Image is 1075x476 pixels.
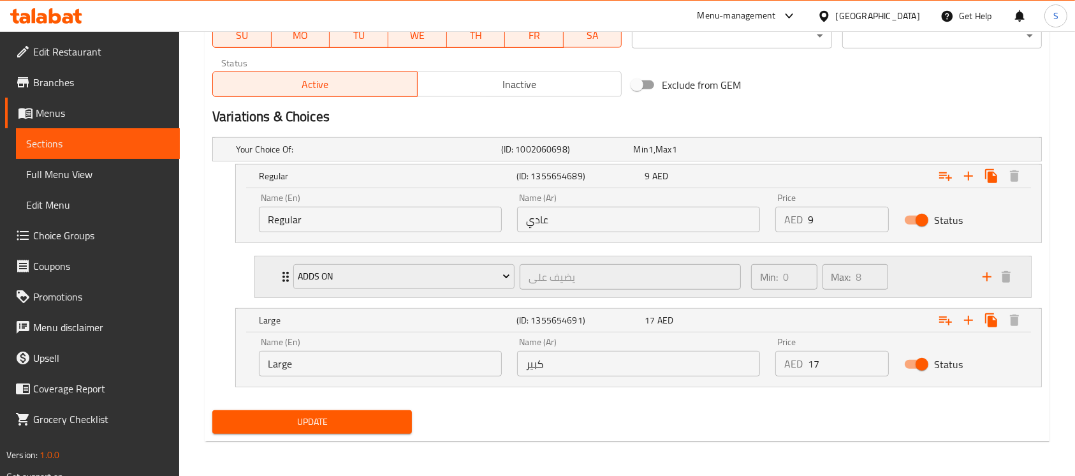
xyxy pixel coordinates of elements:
[335,26,383,45] span: TU
[33,75,170,90] span: Branches
[842,23,1042,48] div: ​
[760,269,778,285] p: Min:
[516,314,640,327] h5: (ID: 1355654691)
[26,197,170,212] span: Edit Menu
[388,22,447,48] button: WE
[934,309,957,332] button: Add choice group
[40,447,59,463] span: 1.0.0
[452,26,501,45] span: TH
[423,75,617,94] span: Inactive
[1003,165,1026,188] button: Delete Regular
[236,309,1041,332] div: Expand
[672,141,677,158] span: 1
[236,143,496,156] h5: Your Choice Of:
[569,26,617,45] span: SA
[808,207,889,232] input: Please enter price
[505,22,564,48] button: FR
[218,26,267,45] span: SU
[33,350,170,366] span: Upsell
[633,143,761,156] div: ,
[784,356,803,371] p: AED
[259,207,502,232] input: Enter name En
[16,159,180,190] a: Full Menu View
[501,143,629,156] h5: (ID: 1002060698)
[957,309,980,332] button: Add new choice
[5,67,180,98] a: Branches
[934,357,963,372] span: Status
[223,414,402,430] span: Update
[277,26,325,45] span: MO
[980,165,1003,188] button: Clone new choice
[293,264,515,290] button: Adds on
[516,170,640,182] h5: (ID: 1355654689)
[831,269,851,285] p: Max:
[259,314,511,327] h5: Large
[36,105,170,121] span: Menus
[645,168,650,184] span: 9
[657,312,673,329] span: AED
[645,312,655,329] span: 17
[33,320,170,335] span: Menu disclaimer
[662,77,741,93] span: Exclude from GEM
[417,71,622,97] button: Inactive
[632,23,831,48] div: ​
[5,220,180,251] a: Choice Groups
[33,381,170,396] span: Coverage Report
[980,309,1003,332] button: Clone new choice
[836,9,920,23] div: [GEOGRAPHIC_DATA]
[447,22,506,48] button: TH
[1053,9,1058,23] span: S
[564,22,622,48] button: SA
[259,170,511,182] h5: Regular
[212,22,272,48] button: SU
[5,312,180,343] a: Menu disclaimer
[5,251,180,281] a: Coupons
[26,136,170,151] span: Sections
[236,165,1041,188] div: Expand
[213,138,1041,161] div: Expand
[784,212,803,227] p: AED
[934,165,957,188] button: Add choice group
[330,22,388,48] button: TU
[957,165,980,188] button: Add new choice
[26,167,170,182] span: Full Menu View
[648,141,654,158] span: 1
[212,71,418,97] button: Active
[16,128,180,159] a: Sections
[1003,309,1026,332] button: Delete Large
[33,258,170,274] span: Coupons
[977,267,997,286] button: add
[212,107,1042,126] h2: Variations & Choices
[33,44,170,59] span: Edit Restaurant
[934,212,963,228] span: Status
[5,343,180,373] a: Upsell
[255,257,1031,297] div: Expand
[510,26,559,45] span: FR
[5,404,180,435] a: Grocery Checklist
[5,36,180,67] a: Edit Restaurant
[6,447,38,463] span: Version:
[633,141,648,158] span: Min
[298,269,509,285] span: Adds on
[698,8,776,24] div: Menu-management
[212,410,412,434] button: Update
[244,251,1042,303] li: Expand
[33,412,170,427] span: Grocery Checklist
[517,207,760,232] input: Enter name Ar
[393,26,442,45] span: WE
[259,351,502,376] input: Enter name En
[218,75,413,94] span: Active
[5,373,180,404] a: Coverage Report
[517,351,760,376] input: Enter name Ar
[33,289,170,304] span: Promotions
[5,98,180,128] a: Menus
[16,190,180,220] a: Edit Menu
[997,267,1016,286] button: delete
[808,351,889,376] input: Please enter price
[5,281,180,312] a: Promotions
[272,22,330,48] button: MO
[652,168,668,184] span: AED
[33,228,170,243] span: Choice Groups
[655,141,671,158] span: Max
